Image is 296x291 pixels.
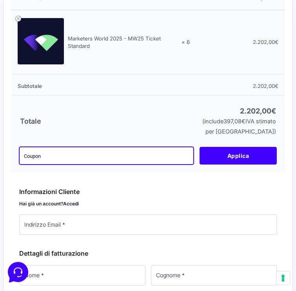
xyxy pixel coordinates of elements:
input: Cognome * [151,265,277,286]
img: dark [13,44,28,60]
span: € [275,39,278,45]
span: Inizia una conversazione [51,71,116,77]
h2: Ciao da Marketers 👋 [6,6,132,19]
bdi: 2.202,00 [240,107,276,115]
strong: × 6 [182,38,190,46]
button: Le tue preferenze relative al consenso per le tecnologie di tracciamento [276,271,290,285]
span: Trova una risposta [13,97,61,104]
th: Subtotale [11,74,194,95]
a: Accedi [63,201,79,207]
div: Hai già un account? [19,200,277,207]
img: dark [38,44,53,60]
button: Aiuto [102,219,151,237]
input: Cerca un articolo... [18,114,128,122]
h3: Dettagli di fatturazione [19,249,277,258]
input: Nome * [19,265,145,286]
small: (include IVA stimato per [GEOGRAPHIC_DATA]) [202,118,276,135]
button: Applica [200,147,277,165]
span: € [271,107,276,115]
h3: Informazioni Cliente [19,187,277,207]
p: Home [24,230,37,237]
th: Totale [11,95,194,147]
p: Messaggi [68,230,89,237]
img: Marketers World 2025 - MW25 Ticket Standard [18,18,64,64]
button: Home [6,219,54,237]
bdi: 2.202,00 [253,83,278,89]
p: Aiuto [121,230,132,237]
input: Indirizzo Email * [19,214,277,235]
span: 397,08 [223,118,245,124]
iframe: Customerly Messenger Launcher [6,260,30,284]
span: € [242,118,245,124]
button: Messaggi [54,219,103,237]
button: Inizia una conversazione [13,66,144,82]
bdi: 2.202,00 [253,39,278,45]
img: dark [25,44,41,60]
span: Le tue conversazioni [13,31,67,38]
div: Marketers World 2025 - MW25 Ticket Standard [68,35,176,49]
a: Apri Centro Assistenza [84,97,144,104]
span: € [275,83,278,89]
input: Coupon [19,147,194,165]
